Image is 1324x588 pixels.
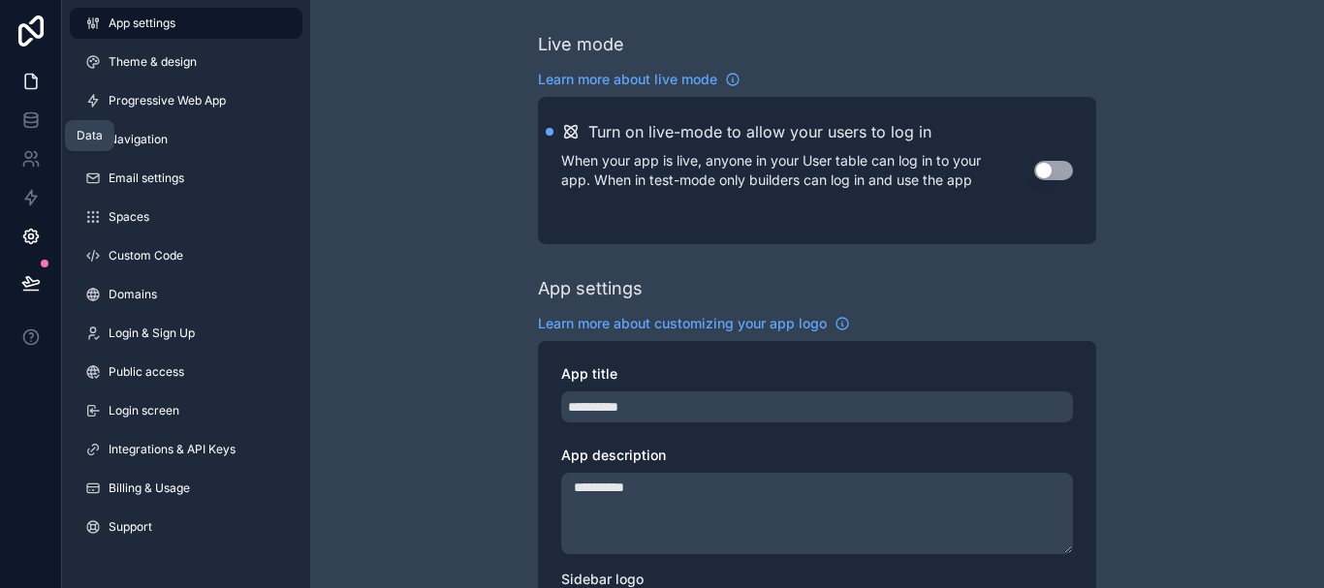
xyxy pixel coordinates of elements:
span: Support [109,519,152,535]
span: Login screen [109,403,179,418]
a: Navigation [70,124,302,155]
span: Learn more about live mode [538,70,717,89]
a: Login screen [70,395,302,426]
a: Domains [70,279,302,310]
span: Spaces [109,209,149,225]
a: Learn more about live mode [538,70,741,89]
div: App settings [538,275,643,302]
a: Learn more about customizing your app logo [538,314,850,333]
a: Theme & design [70,46,302,77]
a: Email settings [70,163,302,194]
a: Integrations & API Keys [70,434,302,465]
span: Learn more about customizing your app logo [538,314,827,333]
span: Domains [109,287,157,302]
span: App title [561,365,617,382]
span: Public access [109,364,184,380]
a: Custom Code [70,240,302,271]
a: Login & Sign Up [70,318,302,349]
span: App settings [109,15,175,31]
div: Live mode [538,31,624,58]
span: Billing & Usage [109,480,190,496]
p: When your app is live, anyone in your User table can log in to your app. When in test-mode only b... [561,151,1034,190]
span: Navigation [109,132,168,147]
span: Theme & design [109,54,197,70]
span: App description [561,447,666,463]
a: App settings [70,8,302,39]
a: Spaces [70,201,302,232]
span: Progressive Web App [109,93,226,108]
a: Progressive Web App [70,85,302,116]
div: Data [77,128,103,143]
span: Login & Sign Up [109,325,195,341]
span: Sidebar logo [561,571,644,587]
a: Billing & Usage [70,473,302,504]
span: Email settings [109,170,184,186]
span: Integrations & API Keys [109,442,236,457]
span: Custom Code [109,248,183,263]
a: Public access [70,356,302,387]
h2: Turn on live-mode to allow your users to log in [588,120,931,143]
a: Support [70,511,302,542]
